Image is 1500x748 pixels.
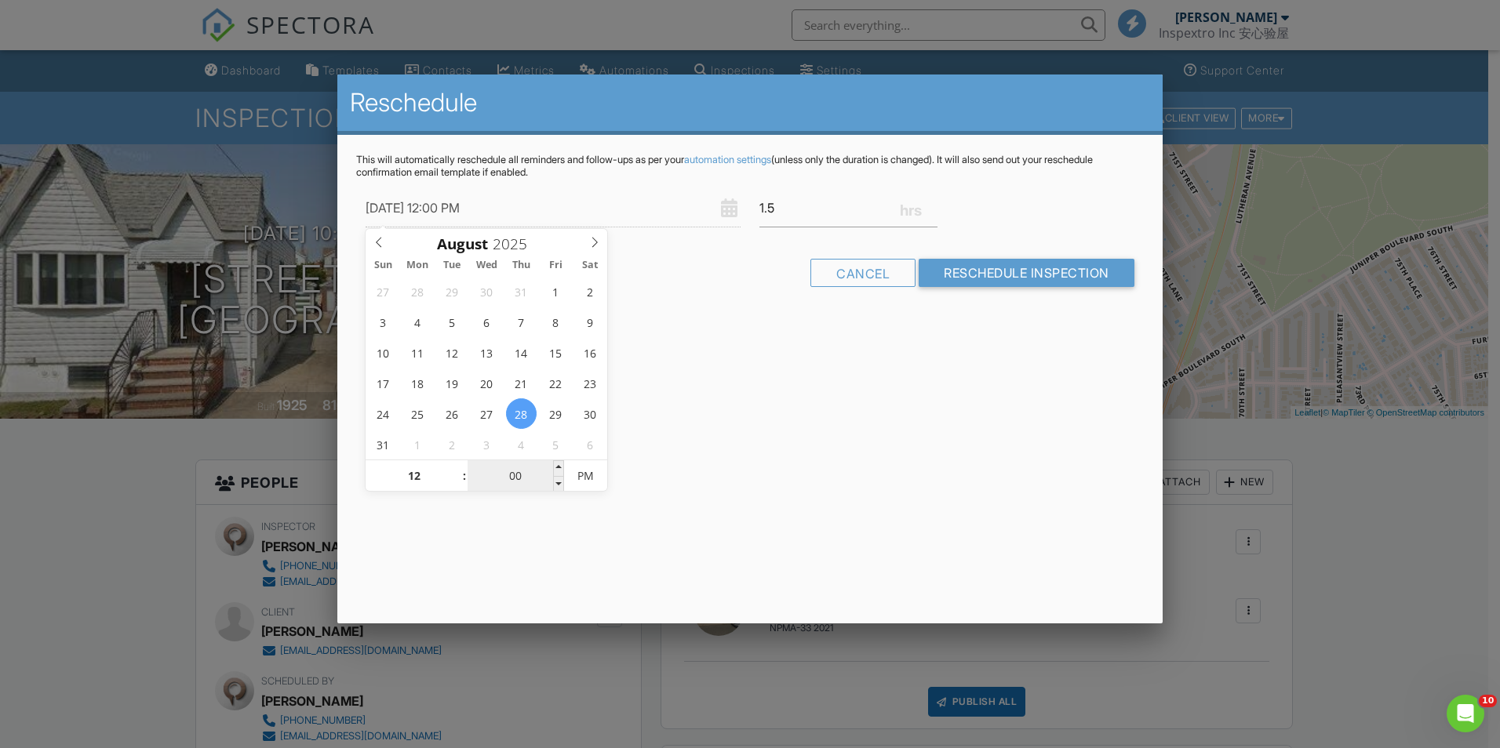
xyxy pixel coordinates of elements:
[471,368,502,398] span: August 20, 2025
[437,307,468,337] span: August 5, 2025
[402,337,433,368] span: August 11, 2025
[810,259,916,287] div: Cancel
[469,260,504,271] span: Wed
[368,337,399,368] span: August 10, 2025
[541,368,571,398] span: August 22, 2025
[574,398,605,429] span: August 30, 2025
[506,337,537,368] span: August 14, 2025
[573,260,607,271] span: Sat
[368,276,399,307] span: July 27, 2025
[506,368,537,398] span: August 21, 2025
[462,460,467,492] span: :
[506,429,537,459] span: September 4, 2025
[574,307,605,337] span: August 9, 2025
[437,398,468,429] span: August 26, 2025
[488,234,540,254] input: Scroll to increment
[368,307,399,337] span: August 3, 2025
[402,429,433,459] span: September 1, 2025
[402,276,433,307] span: July 28, 2025
[471,337,502,368] span: August 13, 2025
[468,460,564,492] input: Scroll to increment
[402,307,433,337] span: August 4, 2025
[402,398,433,429] span: August 25, 2025
[437,368,468,398] span: August 19, 2025
[437,337,468,368] span: August 12, 2025
[400,260,435,271] span: Mon
[356,154,1144,179] p: This will automatically reschedule all reminders and follow-ups as per your (unless only the dura...
[437,237,488,252] span: Scroll to increment
[574,337,605,368] span: August 16, 2025
[506,276,537,307] span: July 31, 2025
[574,276,605,307] span: August 2, 2025
[350,87,1150,118] h2: Reschedule
[368,429,399,459] span: August 31, 2025
[437,429,468,459] span: September 2, 2025
[574,368,605,398] span: August 23, 2025
[471,398,502,429] span: August 27, 2025
[506,398,537,429] span: August 28, 2025
[1447,695,1484,732] iframe: Intercom live chat
[684,154,771,165] a: automation settings
[541,276,571,307] span: August 1, 2025
[437,276,468,307] span: July 29, 2025
[564,460,607,492] span: Click to toggle
[435,260,469,271] span: Tue
[1479,695,1497,707] span: 10
[471,429,502,459] span: September 3, 2025
[366,260,400,271] span: Sun
[506,307,537,337] span: August 7, 2025
[368,368,399,398] span: August 17, 2025
[368,398,399,429] span: August 24, 2025
[541,429,571,459] span: September 5, 2025
[541,307,571,337] span: August 8, 2025
[919,259,1134,287] input: Reschedule Inspection
[366,460,462,492] input: Scroll to increment
[538,260,573,271] span: Fri
[471,276,502,307] span: July 30, 2025
[574,429,605,459] span: September 6, 2025
[504,260,538,271] span: Thu
[471,307,502,337] span: August 6, 2025
[402,368,433,398] span: August 18, 2025
[541,337,571,368] span: August 15, 2025
[541,398,571,429] span: August 29, 2025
